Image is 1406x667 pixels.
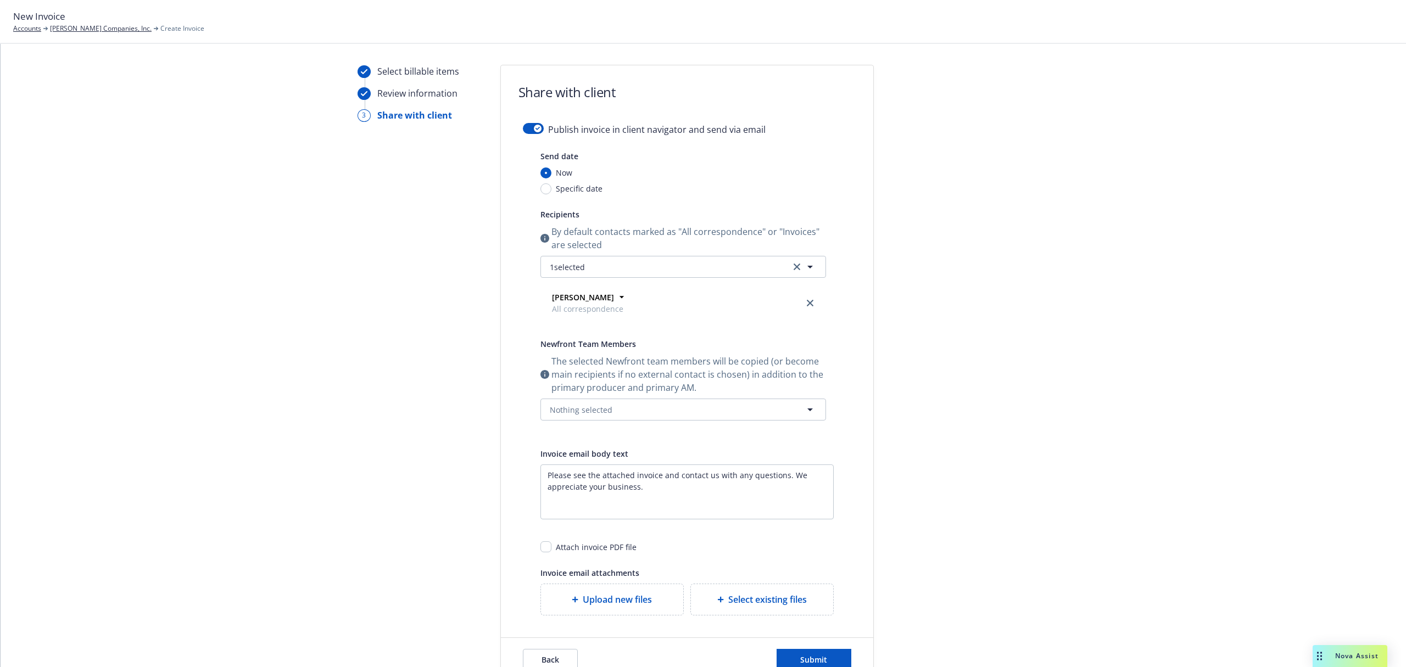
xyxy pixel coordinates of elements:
span: Specific date [556,183,602,194]
input: Now [540,167,551,178]
div: Select billable items [377,65,459,78]
span: Newfront Team Members [540,339,636,349]
span: Recipients [540,209,579,220]
textarea: Enter a description... [540,464,834,519]
a: Accounts [13,24,41,33]
div: 3 [358,109,371,122]
button: 1selectedclear selection [540,256,826,278]
span: Back [542,654,559,665]
span: Invoice email attachments [540,568,639,578]
span: The selected Newfront team members will be copied (or become main recipients if no external conta... [551,355,826,394]
span: Now [556,167,572,178]
div: Share with client [377,109,452,122]
span: All correspondence [552,303,623,315]
span: Create Invoice [160,24,204,33]
button: Nova Assist [1313,645,1387,667]
a: [PERSON_NAME] Companies, Inc. [50,24,152,33]
div: Review information [377,87,457,100]
span: Send date [540,151,578,161]
div: Drag to move [1313,645,1326,667]
div: Upload new files [540,584,684,615]
span: 1 selected [550,261,585,273]
span: Submit [800,654,827,665]
span: Nothing selected [550,404,612,416]
div: Select existing files [690,584,834,615]
div: Attach invoice PDF file [556,541,637,553]
span: Upload new files [583,593,652,606]
input: Specific date [540,183,551,194]
strong: [PERSON_NAME] [552,292,614,302]
button: Nothing selected [540,399,826,421]
span: Nova Assist [1335,651,1379,660]
span: Publish invoice in client navigator and send via email [548,123,766,136]
span: By default contacts marked as "All correspondence" or "Invoices" are selected [551,225,826,251]
a: clear selection [790,260,804,273]
a: close [804,296,817,310]
span: Invoice email body text [540,449,628,459]
h1: Share with client [518,83,616,101]
span: Select existing files [728,593,807,606]
span: New Invoice [13,9,65,24]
